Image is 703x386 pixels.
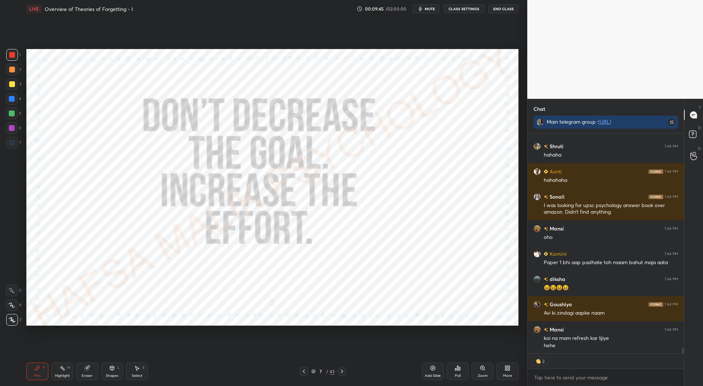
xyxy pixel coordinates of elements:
[544,195,548,199] img: no-rating-badge.077c3623.svg
[544,202,678,216] div: I was looking for upsc psychology answer book over amazon. Didn’t find anything.
[6,137,21,149] div: 7
[665,226,678,231] div: 7:44 PM
[548,250,567,258] h6: Kamini
[547,118,611,132] a: [URL][DOMAIN_NAME]
[548,225,564,232] h6: Mansi
[698,125,701,131] p: D
[533,276,541,283] img: bf2d9dd0acce4aaa9c39109364ccf6a3.jpg
[665,144,678,149] div: 7:44 PM
[548,168,562,175] h6: Aarti
[544,284,678,292] div: 😆😆😆😆
[548,142,563,150] h6: Shruti
[6,93,21,105] div: 4
[478,374,488,378] div: Zoom
[535,357,542,365] img: clapping_hands.png
[698,146,701,151] p: G
[665,195,678,199] div: 7:44 PM
[548,193,565,201] h6: Sonali
[533,168,541,175] img: 5d30cd33c6be44af912c381c4ae19860.jpg
[118,366,120,370] div: L
[26,4,42,13] div: LIVE
[533,250,541,258] img: 933160e69446443180f141896601d511.jpg
[544,335,678,342] div: koi na mam refresh kar lijiye
[544,151,678,159] div: hahaha
[544,145,548,149] img: no-rating-badge.077c3623.svg
[544,259,678,266] div: Paper 1 bhi aap padhate toh maam bahut maja aata
[542,358,545,364] div: 2
[6,314,22,326] div: Z
[34,374,41,378] div: Pen
[665,327,678,332] div: 7:44 PM
[413,4,439,13] button: mute
[699,105,701,110] p: T
[533,193,541,201] img: 0b699865218345ba9e95bc61ac9205fb.jpg
[533,143,541,150] img: 9523d2fc05e641eaaafff261a66678e1.jpg
[533,301,541,308] img: d1ea63e109a0406faa0a1a2e56354135.jpg
[648,302,663,307] img: iconic-dark.1390631f.png
[665,302,678,307] div: 7:44 PM
[488,4,518,13] button: End Class
[547,119,652,132] div: Main telegram group :
[330,368,335,375] div: 43
[544,169,548,174] img: Learner_Badge_beginner_1_8b307cf2a0.svg
[544,310,678,317] div: Avi ki zindagi aapke naam
[528,99,551,119] p: Chat
[548,275,565,283] h6: diksha
[444,4,484,13] button: CLASS SETTINGS
[544,277,548,281] img: no-rating-badge.077c3623.svg
[43,366,45,370] div: P
[425,6,435,11] span: mute
[665,169,678,174] div: 7:44 PM
[326,369,328,374] div: /
[55,374,70,378] div: Highlight
[544,252,548,256] img: Learner_Badge_beginner_1_8b307cf2a0.svg
[425,374,441,378] div: Add Slide
[533,326,541,333] img: b3b7f3cf7e664d91a6efd922243d1648.jpg
[533,225,541,232] img: b3b7f3cf7e664d91a6efd922243d1648.jpg
[455,374,461,378] div: Poll
[544,303,548,307] img: no-rating-badge.077c3623.svg
[67,366,70,370] div: H
[82,374,93,378] div: Eraser
[317,369,324,374] div: 7
[648,195,663,199] img: iconic-dark.1390631f.png
[6,285,22,296] div: C
[503,374,512,378] div: More
[544,177,678,184] div: hahahaha
[536,119,544,126] img: e790fd2257ae49ebaec70e20e582d26a.jpg
[544,342,678,349] div: hehe
[45,5,133,12] h4: Overview of Theories of Forgetting - I
[548,300,572,308] h6: Goushiya
[6,122,21,134] div: 6
[544,227,548,231] img: no-rating-badge.077c3623.svg
[544,328,548,332] img: no-rating-badge.077c3623.svg
[528,134,684,354] div: grid
[142,366,145,370] div: S
[665,277,678,281] div: 7:44 PM
[6,49,21,61] div: 1
[106,374,118,378] div: Shapes
[548,326,564,333] h6: Mansi
[6,108,21,119] div: 5
[6,64,21,75] div: 2
[665,252,678,256] div: 7:44 PM
[6,299,22,311] div: X
[6,78,21,90] div: 3
[544,234,678,241] div: oho
[132,374,142,378] div: Select
[648,169,663,174] img: iconic-dark.1390631f.png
